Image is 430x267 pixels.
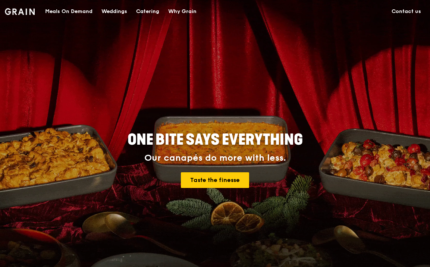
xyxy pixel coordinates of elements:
[45,0,92,23] div: Meals On Demand
[181,172,249,188] a: Taste the finesse
[164,0,201,23] a: Why Grain
[81,153,349,163] div: Our canapés do more with less.
[136,0,159,23] div: Catering
[128,131,303,149] span: ONE BITE SAYS EVERYTHING
[97,0,132,23] a: Weddings
[132,0,164,23] a: Catering
[5,8,35,15] img: Grain
[168,0,197,23] div: Why Grain
[101,0,127,23] div: Weddings
[387,0,426,23] a: Contact us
